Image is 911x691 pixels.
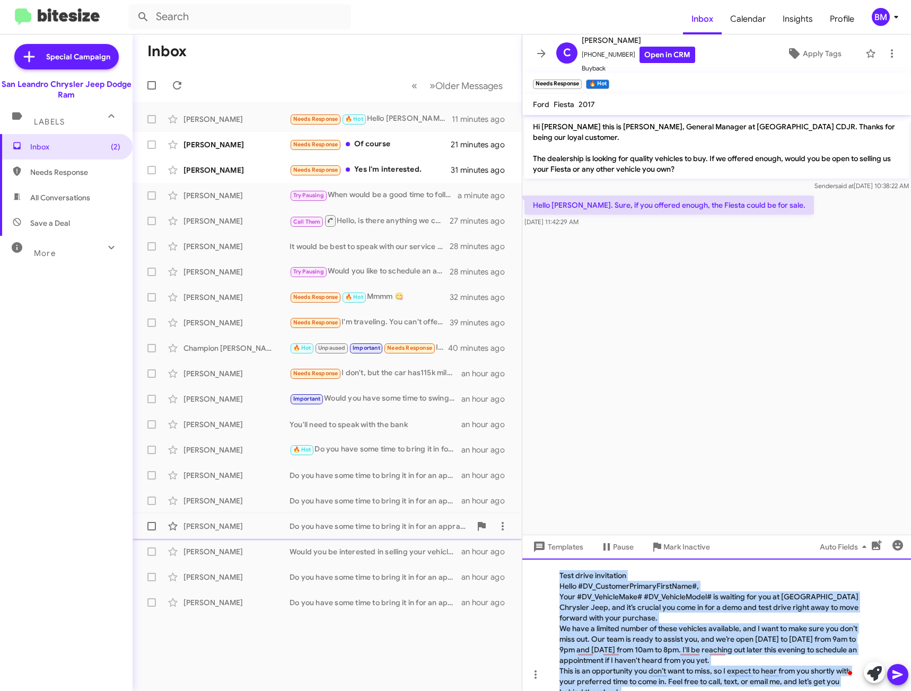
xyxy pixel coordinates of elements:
div: Would you like to schedule an appointment for next week? [290,265,450,278]
p: Hi [PERSON_NAME] this is [PERSON_NAME], General Manager at [GEOGRAPHIC_DATA] CDJR. Thanks for bei... [524,117,909,179]
span: Older Messages [435,80,503,92]
div: 32 minutes ago [450,292,513,303]
div: Of course [290,138,451,150]
span: Needs Response [293,116,338,122]
div: an hour ago [461,368,513,379]
div: [PERSON_NAME] [183,317,290,328]
div: You'll need to speak with the bank [290,419,461,430]
span: Inbox [30,141,120,152]
div: 21 minutes ago [451,139,513,150]
nav: Page navigation example [406,75,509,96]
div: I'm traveling. You can't offer me enough [290,316,450,329]
div: [PERSON_NAME] [183,572,290,582]
span: Needs Response [293,294,338,300]
span: « [411,79,417,92]
span: said at [835,182,854,190]
span: Buyback [582,63,695,74]
span: Unpaused [318,344,346,351]
div: an hour ago [461,495,513,506]
span: Sender [DATE] 10:38:22 AM [814,182,909,190]
div: [PERSON_NAME] [183,470,290,481]
div: [PERSON_NAME] [183,190,290,201]
span: [PERSON_NAME] [582,34,695,47]
span: C [563,45,571,61]
span: 🔥 Hot [345,116,363,122]
h1: Inbox [147,43,187,60]
div: [PERSON_NAME] [183,114,290,125]
span: Insights [774,4,821,34]
div: [PERSON_NAME] [183,216,290,226]
span: Auto Fields [820,537,871,556]
div: Hello, is there anything we can help you with? [290,214,450,227]
div: Would you be interested in selling your vehicle? [290,546,461,557]
div: [PERSON_NAME] [183,165,290,175]
span: Templates [531,537,583,556]
div: Yes I'm interested. [290,164,451,176]
div: an hour ago [461,546,513,557]
span: Needs Response [293,141,338,148]
div: [PERSON_NAME] [183,241,290,252]
div: [PERSON_NAME] [183,292,290,303]
div: an hour ago [461,597,513,608]
span: Try Pausing [293,192,324,199]
span: Pause [613,537,634,556]
span: Call Them [293,218,321,225]
span: Mark Inactive [663,537,710,556]
div: 28 minutes ago [450,267,513,277]
div: I don't, but the car has115k miles on it and still owe $38k. I just kbb it wouldn't make sense fo... [290,367,461,379]
div: BM [872,8,890,26]
div: It would be best to speak with our service department [290,241,450,252]
div: I think you already know what $$ you would offer [290,342,450,354]
div: 27 minutes ago [450,216,513,226]
a: Open in CRM [640,47,695,63]
span: Inbox [683,4,722,34]
span: Save a Deal [30,218,70,228]
button: Mark Inactive [642,537,719,556]
div: Champion [PERSON_NAME] [183,343,290,353]
span: Needs Response [30,167,120,178]
div: Would you have some time to swing by to work the deal? [290,393,461,405]
div: an hour ago [461,445,513,455]
span: Needs Response [293,370,338,377]
a: Profile [821,4,863,34]
button: Next [423,75,509,96]
div: [PERSON_NAME] [183,419,290,430]
div: 39 minutes ago [450,317,513,328]
div: Do you have some time to bring it in for an appraisal this week? [290,470,461,481]
div: a minute ago [458,190,513,201]
span: Labels [34,117,65,127]
span: Needs Response [293,319,338,326]
div: an hour ago [461,572,513,582]
div: 28 minutes ago [450,241,513,252]
span: Calendar [722,4,774,34]
div: [PERSON_NAME] [183,546,290,557]
span: 🔥 Hot [293,446,311,453]
span: 🔥 Hot [345,294,363,300]
span: Fiesta [554,100,574,109]
p: Hello [PERSON_NAME]. Sure, if you offered enough, the Fiesta could be for sale. [524,196,814,215]
div: We have a limited number of these vehicles available, and I want to make sure you don’t miss out.... [559,623,863,666]
div: [PERSON_NAME] [183,495,290,506]
span: Needs Response [293,166,338,173]
div: [PERSON_NAME] [183,597,290,608]
button: Pause [592,537,642,556]
div: [PERSON_NAME] [183,521,290,531]
span: Important [353,344,380,351]
small: Needs Response [533,79,582,89]
span: 🔥 Hot [293,344,311,351]
div: [PERSON_NAME] [183,394,290,404]
div: 40 minutes ago [450,343,513,353]
div: Do you have some time to bring it in for an appraisal this week? [290,444,461,456]
input: Search [128,4,351,30]
button: Auto Fields [811,537,879,556]
div: an hour ago [461,394,513,404]
span: 2017 [579,100,595,109]
span: » [430,79,435,92]
div: When would be a good time to follow up late next month? [290,189,458,201]
span: [DATE] 11:42:29 AM [524,218,579,226]
div: [PERSON_NAME] [183,445,290,455]
small: 🔥 Hot [586,79,609,89]
button: Templates [522,537,592,556]
div: an hour ago [461,419,513,430]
